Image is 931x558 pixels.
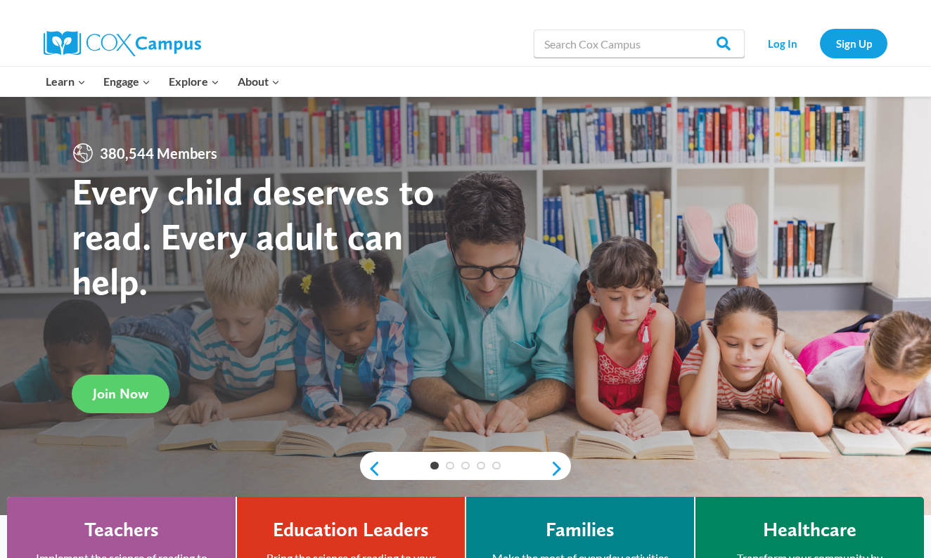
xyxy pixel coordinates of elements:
[492,462,501,470] a: 5
[430,462,439,470] a: 1
[360,455,571,483] div: content slider buttons
[546,518,615,542] h4: Families
[93,385,148,402] span: Join Now
[103,72,150,91] span: Engage
[169,72,219,91] span: Explore
[820,29,887,58] a: Sign Up
[550,460,571,477] a: next
[46,72,86,91] span: Learn
[84,518,159,542] h4: Teachers
[94,142,223,164] span: 380,544 Members
[72,169,435,303] strong: Every child deserves to read. Every adult can help.
[72,375,169,413] a: Join Now
[534,30,745,58] input: Search Cox Campus
[238,72,280,91] span: About
[461,462,470,470] a: 3
[477,462,485,470] a: 4
[752,29,813,58] a: Log In
[37,67,288,96] nav: Primary Navigation
[273,518,429,542] h4: Education Leaders
[446,462,454,470] a: 2
[44,31,201,56] img: Cox Campus
[763,518,856,542] h4: Healthcare
[360,460,381,477] a: previous
[752,29,887,58] nav: Secondary Navigation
